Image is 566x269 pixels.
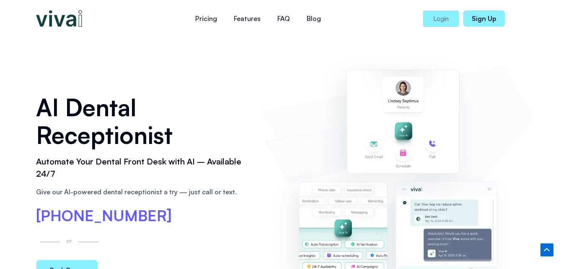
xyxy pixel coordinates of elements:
[137,8,380,29] nav: Menu
[187,8,225,29] a: Pricing
[463,10,505,27] a: Sign Up
[64,236,74,245] p: or
[36,187,252,197] p: Give our AI-powered dental receptionist a try — just call or text.
[298,8,329,29] a: Blog
[423,10,459,27] a: Login
[433,16,449,22] span: Login
[225,8,269,29] a: Features
[36,93,252,149] h1: AI Dental Receptionist
[36,208,172,223] a: [PHONE_NUMBER]
[36,156,252,180] h2: Automate Your Dental Front Desk with AI – Available 24/7
[269,8,298,29] a: FAQ
[472,15,496,22] span: Sign Up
